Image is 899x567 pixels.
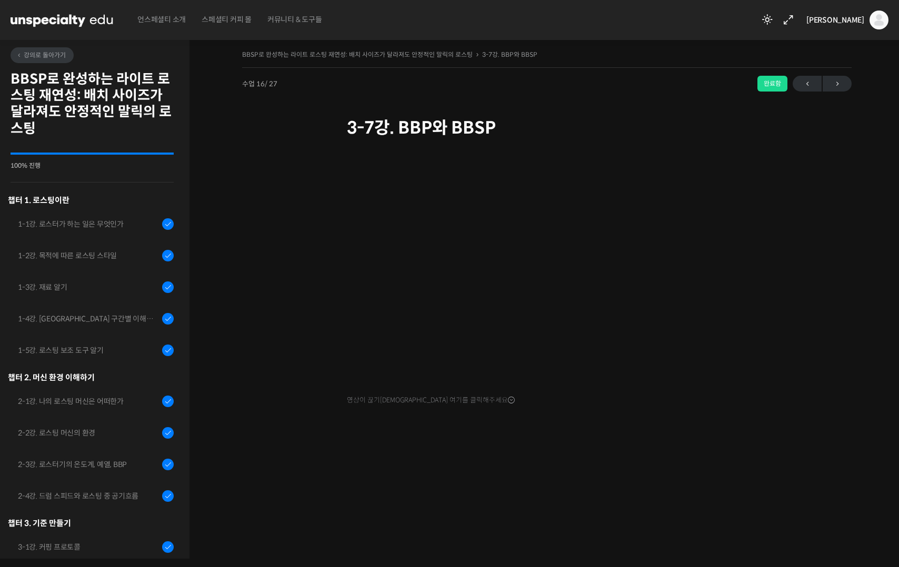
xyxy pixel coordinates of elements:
div: 2-2강. 로스팅 머신의 환경 [18,427,159,439]
div: 1-4강. [GEOGRAPHIC_DATA] 구간별 이해와 용어 [18,313,159,325]
span: 수업 16 [242,80,277,87]
a: 다음→ [823,76,852,92]
div: 챕터 2. 머신 환경 이해하기 [8,370,174,384]
a: 3-7강. BBP와 BBSP [482,50,537,58]
div: 1-5강. 로스팅 보조 도구 알기 [18,345,159,356]
h3: 챕터 1. 로스팅이란 [8,193,174,207]
div: 2-3강. 로스터기의 온도계, 예열, BBP [18,459,159,470]
div: 1-3강. 재료 알기 [18,281,159,293]
a: ←이전 [793,76,822,92]
div: 2-4강. 드럼 스피드와 로스팅 중 공기흐름 [18,490,159,502]
span: [PERSON_NAME] [806,15,864,25]
h2: BBSP로 완성하는 라이트 로스팅 재연성: 배치 사이즈가 달라져도 안정적인 말릭의 로스팅 [11,71,174,137]
a: BBSP로 완성하는 라이트 로스팅 재연성: 배치 사이즈가 달라져도 안정적인 말릭의 로스팅 [242,50,473,58]
span: / 27 [265,79,277,88]
span: ← [793,77,822,91]
div: 100% 진행 [11,163,174,169]
span: 영상이 끊기[DEMOGRAPHIC_DATA] 여기를 클릭해주세요 [347,396,515,404]
a: 강의로 돌아가기 [11,47,74,63]
div: 2-1강. 나의 로스팅 머신은 어떠한가 [18,396,159,407]
span: 강의로 돌아가기 [16,51,66,59]
span: → [823,77,852,91]
h1: 3-7강. BBP와 BBSP [347,118,747,138]
div: 3-1강. 커핑 프로토콜 [18,541,159,553]
div: 1-1강. 로스터가 하는 일은 무엇인가 [18,218,159,230]
div: 1-2강. 목적에 따른 로스팅 스타일 [18,250,159,261]
div: 챕터 3. 기준 만들기 [8,516,174,530]
div: 완료함 [757,76,787,92]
